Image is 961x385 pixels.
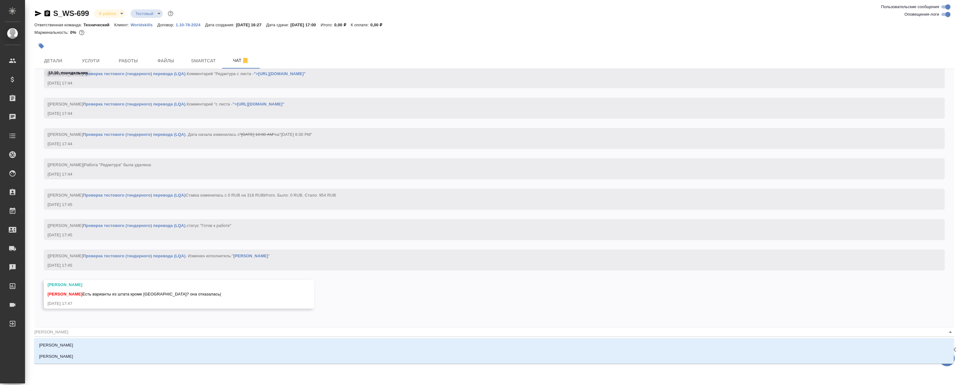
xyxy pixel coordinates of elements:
p: К оплате: [351,23,371,27]
span: " " [232,254,270,258]
p: Дата сдачи: [266,23,290,27]
span: [[PERSON_NAME] . [48,102,284,106]
span: Комментарий "с листа - [187,102,284,106]
a: S_WS-699 [53,9,89,18]
button: Close [946,328,955,336]
span: Оповещения-логи [904,11,939,18]
a: Проверка тестового (тендерного) перевода (LQA) [83,223,186,228]
span: Работы [113,57,143,65]
div: [DATE] 17:47 [48,300,292,307]
p: [DATE] 17:00 [290,23,321,27]
span: Итого. Было: 0 RUB. Стало: 954 RUB [264,193,336,198]
p: Договор: [157,23,176,27]
span: Smartcat [188,57,218,65]
span: "[DATE] 10:00 AM" [240,132,275,137]
a: [PERSON_NAME] [233,254,268,258]
a: Проверка тестового (тендерного) перевода (LQA) [83,102,186,106]
a: Worldskills [130,22,157,27]
div: [PERSON_NAME] [48,282,292,288]
p: Дата создания: [205,23,236,27]
p: Технический [84,23,114,27]
span: Чат [226,57,256,64]
span: Детали [38,57,68,65]
p: Клиент: [114,23,130,27]
p: 0,00 ₽ [371,23,387,27]
button: Тестовый [134,11,156,16]
div: В работе [130,9,163,18]
svg: Отписаться [242,57,249,64]
p: Итого: [321,23,334,27]
p: 13.10, понедельник [48,70,88,76]
a: Проверка тестового (тендерного) перевода (LQA) [83,254,186,258]
p: Ответственная команда: [34,23,84,27]
p: 0,00 ₽ [334,23,351,27]
div: В работе [94,9,125,18]
div: [DATE] 17:45 [48,232,923,238]
p: [PERSON_NAME] [39,353,73,360]
span: [[PERSON_NAME] . Дата начала изменилась с на [48,132,312,137]
span: [[PERSON_NAME] Ставка изменилась с 0 RUB на 318 RUB [48,193,336,198]
a: Проверка тестового (тендерного) перевода (LQA) [83,193,186,198]
div: [DATE] 17:44 [48,171,923,177]
button: В работе [97,11,118,16]
div: [DATE] 17:45 [48,262,923,269]
p: 0% [70,30,78,35]
button: Добавить тэг [34,39,48,53]
span: статус "Готов к работе" [187,223,232,228]
a: Проверка тестового (тендерного) перевода (LQA) [83,132,186,137]
span: Работа "Редактура" была удалена: [84,162,152,167]
span: [[PERSON_NAME] . Изменен исполнитель: [48,254,270,258]
div: [DATE] 17:45 [48,202,923,208]
p: 1.10-78-2024 [176,23,205,27]
span: Есть варианты из штата кроме [GEOGRAPHIC_DATA]? она отказалась( [48,292,221,296]
div: [DATE] 17:44 [48,110,923,117]
span: [[PERSON_NAME] . [48,223,232,228]
button: Скопировать ссылку [43,10,51,17]
p: [DATE] 16:27 [236,23,266,27]
span: Пользовательские сообщения [881,4,939,10]
p: Worldskills [130,23,157,27]
button: Доп статусы указывают на важность/срочность заказа [166,9,175,18]
button: Скопировать ссылку для ЯМессенджера [34,10,42,17]
span: [PERSON_NAME] [48,292,82,296]
p: Маржинальность: [34,30,70,35]
span: [[PERSON_NAME]] [48,162,152,167]
a: ">[URL][DOMAIN_NAME]" [233,102,284,106]
span: "[DATE] 6:00 PM" [279,132,312,137]
a: 1.10-78-2024 [176,22,205,27]
div: [DATE] 17:44 [48,80,923,86]
button: 954.00 RUB; [78,28,86,37]
span: Файлы [151,57,181,65]
div: [DATE] 17:44 [48,141,923,147]
p: [PERSON_NAME] [39,342,73,348]
span: Услуги [76,57,106,65]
